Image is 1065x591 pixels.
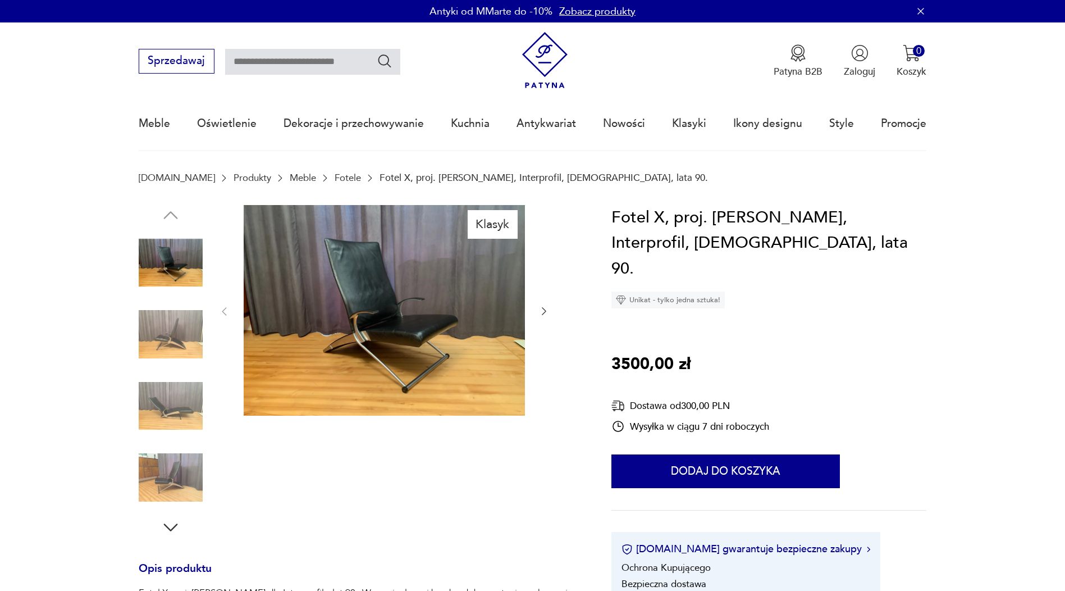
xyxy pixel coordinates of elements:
[867,547,870,552] img: Ikona strzałki w prawo
[468,210,518,238] div: Klasyk
[451,98,490,149] a: Kuchnia
[897,65,926,78] p: Koszyk
[621,544,633,555] img: Ikona certyfikatu
[913,45,925,57] div: 0
[616,295,626,305] img: Ikona diamentu
[335,172,361,183] a: Fotele
[429,4,552,19] p: Antyki od MMarte do -10%
[139,302,203,366] img: Zdjęcie produktu Fotel X, proj. Joachim Nees, Interprofil, Niemcy, lata 90.
[139,49,214,74] button: Sprzedawaj
[139,98,170,149] a: Meble
[611,420,769,433] div: Wysyłka w ciągu 7 dni roboczych
[197,98,257,149] a: Oświetlenie
[139,57,214,66] a: Sprzedawaj
[559,4,636,19] a: Zobacz produkty
[611,352,691,378] p: 3500,00 zł
[829,98,854,149] a: Style
[139,565,579,587] h3: Opis produktu
[851,44,869,62] img: Ikonka użytkownika
[897,44,926,78] button: 0Koszyk
[290,172,316,183] a: Meble
[611,292,725,308] div: Unikat - tylko jedna sztuka!
[516,98,576,149] a: Antykwariat
[377,53,393,69] button: Szukaj
[611,205,927,282] h1: Fotel X, proj. [PERSON_NAME], Interprofil, [DEMOGRAPHIC_DATA], lata 90.
[844,44,875,78] button: Zaloguj
[284,98,424,149] a: Dekoracje i przechowywanie
[603,98,645,149] a: Nowości
[139,445,203,510] img: Zdjęcie produktu Fotel X, proj. Joachim Nees, Interprofil, Niemcy, lata 90.
[881,98,926,149] a: Promocje
[139,231,203,295] img: Zdjęcie produktu Fotel X, proj. Joachim Nees, Interprofil, Niemcy, lata 90.
[244,205,525,416] img: Zdjęcie produktu Fotel X, proj. Joachim Nees, Interprofil, Niemcy, lata 90.
[611,399,769,413] div: Dostawa od 300,00 PLN
[621,561,711,574] li: Ochrona Kupującego
[774,65,822,78] p: Patyna B2B
[844,65,875,78] p: Zaloguj
[611,399,625,413] img: Ikona dostawy
[733,98,802,149] a: Ikony designu
[234,172,271,183] a: Produkty
[380,172,708,183] p: Fotel X, proj. [PERSON_NAME], Interprofil, [DEMOGRAPHIC_DATA], lata 90.
[774,44,822,78] button: Patyna B2B
[611,454,840,488] button: Dodaj do koszyka
[774,44,822,78] a: Ikona medaluPatyna B2B
[139,374,203,438] img: Zdjęcie produktu Fotel X, proj. Joachim Nees, Interprofil, Niemcy, lata 90.
[516,32,573,89] img: Patyna - sklep z meblami i dekoracjami vintage
[621,578,706,590] li: Bezpieczna dostawa
[903,44,920,62] img: Ikona koszyka
[139,172,215,183] a: [DOMAIN_NAME]
[621,542,870,556] button: [DOMAIN_NAME] gwarantuje bezpieczne zakupy
[672,98,706,149] a: Klasyki
[789,44,807,62] img: Ikona medalu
